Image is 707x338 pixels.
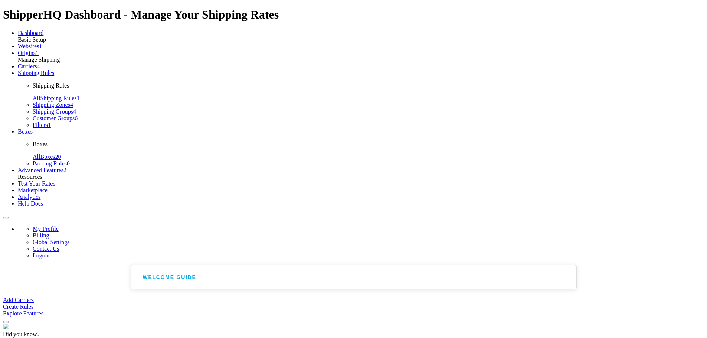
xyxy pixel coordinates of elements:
[63,167,66,173] span: 2
[3,303,704,310] a: Create Rules
[18,30,43,36] a: Dashboard
[33,226,59,232] a: My Profile
[3,331,704,338] div: Did you know?
[18,43,704,50] li: Websites
[18,194,704,200] li: Analytics
[18,63,37,69] span: Carriers
[33,232,49,239] a: Billing
[33,82,704,89] p: Shipping Rules
[18,167,704,174] li: Advanced Features
[3,217,9,219] button: Open Resource Center
[18,167,66,173] a: Advanced Features2
[33,95,77,101] span: All Shipping Rules
[18,50,704,56] li: Origins
[18,174,704,180] div: Resources
[18,56,704,63] div: Manage Shipping
[33,102,70,108] span: Shipping Zones
[18,30,704,36] li: Dashboard
[18,36,704,43] div: Basic Setup
[33,141,704,148] p: Boxes
[18,50,39,56] a: Origins1
[33,102,73,108] a: Shipping Zones4
[18,180,55,187] a: Test Your Rates
[77,95,80,101] span: 1
[37,63,40,69] span: 4
[33,154,55,160] span: All Boxes
[55,154,61,160] span: 20
[18,128,33,135] a: Boxes
[75,115,78,121] span: 6
[33,239,704,246] li: Global Settings
[3,8,704,22] h1: ShipperHQ Dashboard - Manage Your Shipping Rates
[33,122,48,128] span: Filters
[18,187,704,194] li: Marketplace
[33,252,50,259] a: Logout
[3,324,9,329] img: ad-shirt-map-b0359fc47e01cab431d101c4b569394f6a03f54285957d908178d52f29eb9668.png
[33,115,78,121] a: Customer Groups6
[73,108,76,115] span: 4
[48,122,51,128] span: 1
[33,160,704,167] li: Packing Rules
[33,252,704,259] li: Logout
[18,50,36,56] span: Origins
[143,274,196,280] h2: Welcome Guide
[33,108,704,115] li: Shipping Groups
[18,128,704,167] li: Boxes
[3,310,704,317] a: Explore Features
[33,154,61,160] a: AllBoxes20
[70,102,73,108] span: 4
[67,160,70,167] span: 0
[33,160,70,167] a: Packing Rules0
[18,70,54,76] a: Shipping Rules
[33,122,51,128] a: Filters1
[33,226,704,232] li: My Profile
[33,160,67,167] span: Packing Rules
[33,108,73,115] span: Shipping Groups
[33,246,59,252] a: Contact Us
[3,297,704,303] a: Add Carriers
[18,43,42,49] a: Websites1
[33,115,75,121] span: Customer Groups
[18,43,39,49] span: Websites
[33,108,76,115] a: Shipping Groups4
[18,167,63,173] span: Advanced Features
[33,232,704,239] li: Billing
[18,200,704,207] li: Help Docs
[33,115,704,122] li: Customer Groups
[18,194,40,200] a: Analytics
[18,180,704,187] li: Test Your Rates
[131,265,576,289] button: Welcome Guide
[33,246,704,252] li: Contact Us
[33,239,69,245] a: Global Settings
[18,187,48,193] a: Marketplace
[33,102,704,108] li: Shipping Zones
[18,200,43,207] a: Help Docs
[18,63,40,69] a: Carriers4
[18,70,704,128] li: Shipping Rules
[33,122,704,128] li: Filters
[18,63,704,70] li: Carriers
[36,50,39,56] span: 1
[33,95,80,101] a: AllShipping Rules1
[39,43,42,49] span: 1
